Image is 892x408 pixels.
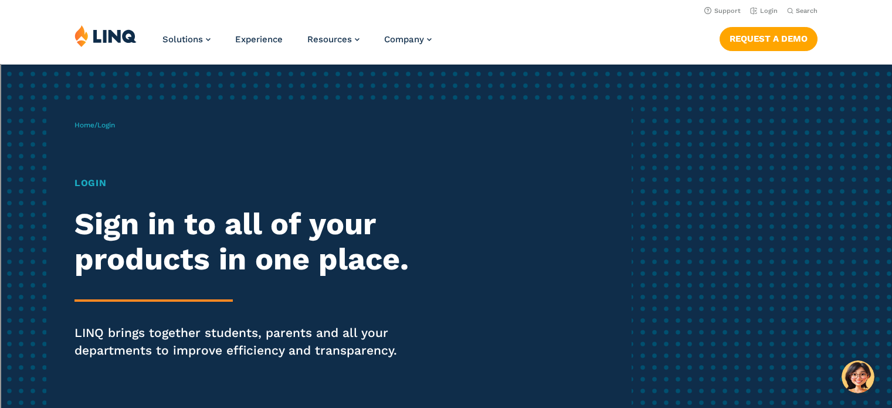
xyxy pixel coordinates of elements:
span: Solutions [162,34,203,45]
a: Experience [235,34,283,45]
a: Support [704,7,741,15]
a: Resources [307,34,359,45]
nav: Primary Navigation [162,25,432,63]
button: Open Search Bar [787,6,818,15]
a: Request a Demo [720,27,818,50]
a: Login [750,7,778,15]
img: LINQ | K‑12 Software [74,25,137,47]
nav: Button Navigation [720,25,818,50]
span: Resources [307,34,352,45]
span: Search [796,7,818,15]
a: Company [384,34,432,45]
span: Company [384,34,424,45]
button: Hello, have a question? Let’s chat. [842,360,874,393]
a: Solutions [162,34,211,45]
